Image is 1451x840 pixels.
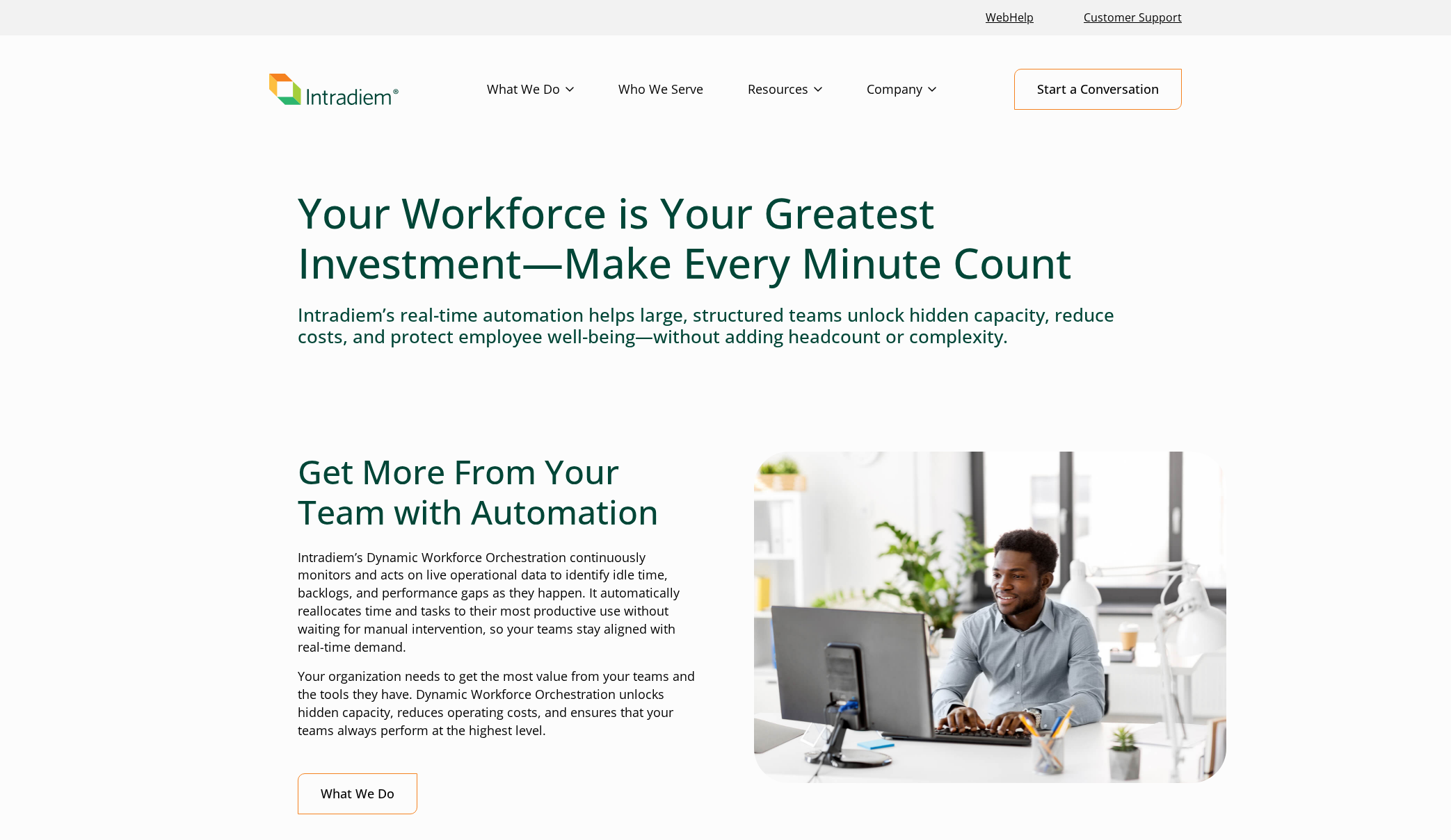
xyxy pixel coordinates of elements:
[618,69,748,110] a: Who We Serve
[298,549,697,657] p: Intradiem’s Dynamic Workforce Orchestration continuously monitors and acts on live operational da...
[754,452,1226,782] img: Man typing on computer with real-time automation
[748,69,867,110] a: Resources
[487,69,618,110] a: What We Do
[298,452,697,532] h2: Get More From Your Team with Automation
[298,668,697,740] p: Your organization needs to get the most value from your teams and the tools they have. Dynamic Wo...
[1014,69,1182,110] a: Start a Conversation
[298,773,417,814] a: What We Do
[269,74,487,106] a: Link to homepage of Intradiem
[867,69,981,110] a: Company
[269,74,399,106] img: Intradiem
[980,3,1039,33] a: Link opens in a new window
[298,188,1153,288] h1: Your Workforce is Your Greatest Investment—Make Every Minute Count
[1078,3,1187,33] a: Customer Support
[298,304,1153,347] h4: Intradiem’s real-time automation helps large, structured teams unlock hidden capacity, reduce cos...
